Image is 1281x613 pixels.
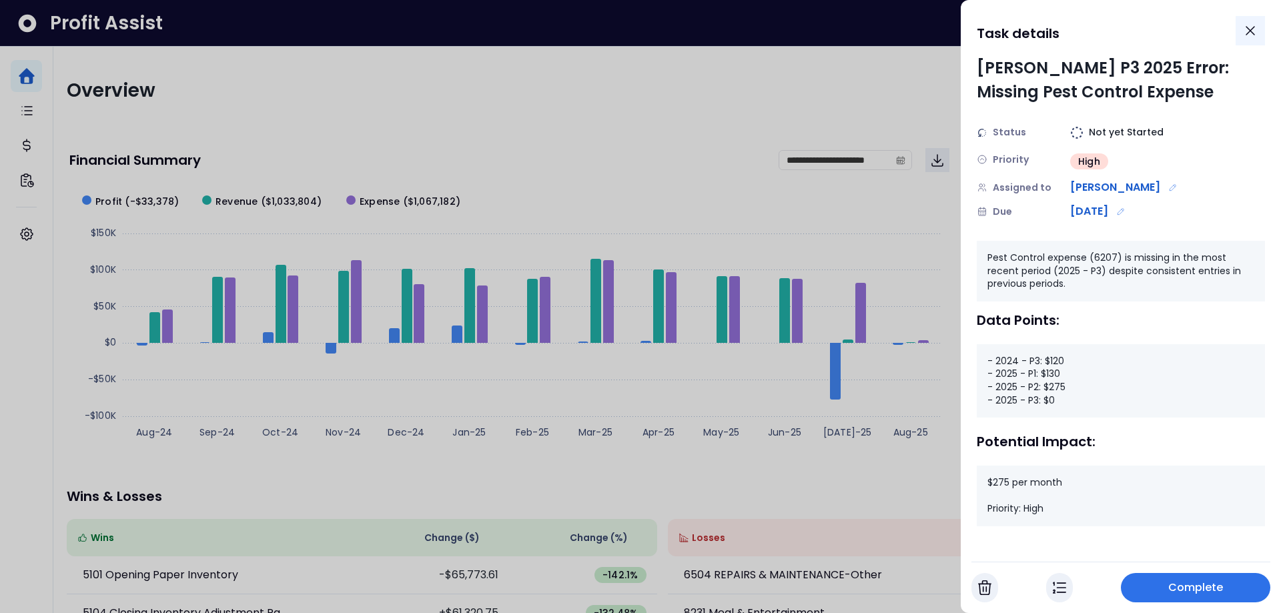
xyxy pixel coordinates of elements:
[1089,125,1164,139] span: Not yet Started
[993,125,1026,139] span: Status
[993,205,1012,219] span: Due
[1114,204,1128,219] button: Edit due date
[1168,580,1224,596] span: Complete
[1166,180,1180,195] button: Edit assignment
[978,580,991,596] img: Cancel Task
[977,241,1265,301] div: Pest Control expense (6207) is missing in the most recent period (2025 - P3) despite consistent e...
[1070,203,1108,219] span: [DATE]
[1070,179,1160,195] span: [PERSON_NAME]
[977,127,987,138] img: Status
[977,434,1265,450] div: Potential Impact:
[1078,155,1100,168] span: High
[977,312,1265,328] div: Data Points:
[977,56,1265,104] div: [PERSON_NAME] P3 2025 Error: Missing Pest Control Expense
[1121,573,1270,602] button: Complete
[1236,16,1265,45] button: Close
[993,153,1029,167] span: Priority
[977,466,1265,526] div: $275 per month Priority: High
[993,181,1051,195] span: Assigned to
[977,344,1265,418] div: - 2024 - P3: $120 - 2025 - P1: $130 - 2025 - P2: $275 - 2025 - P3: $0
[977,21,1059,45] h1: Task details
[1070,126,1084,139] img: Not yet Started
[1053,580,1066,596] img: In Progress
